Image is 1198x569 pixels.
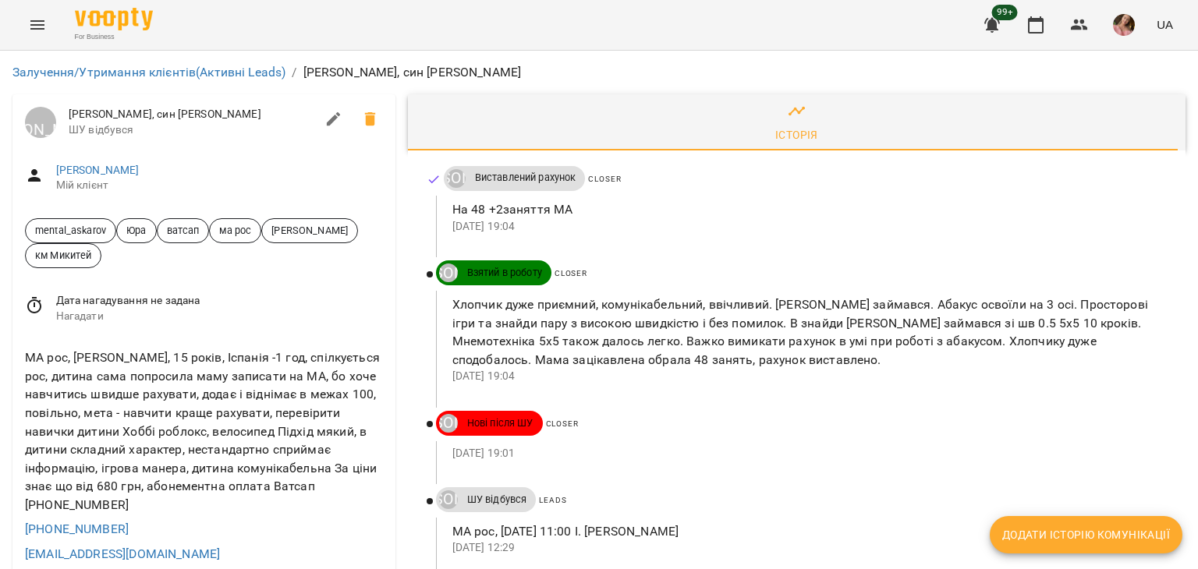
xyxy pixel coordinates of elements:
a: [PERSON_NAME] [56,164,140,176]
p: МА рос, [DATE] 11:00 І. [PERSON_NAME] [452,522,1161,541]
span: ма рос [210,223,261,238]
span: Виставлений рахунок [466,171,586,185]
span: Юра [117,223,155,238]
span: Leads [539,496,566,504]
div: ДТ Ірина Микитей [439,414,458,433]
span: Нові після ШУ [458,416,543,430]
a: ДТ [PERSON_NAME] [436,263,458,282]
a: [PHONE_NUMBER] [25,521,129,536]
li: / [292,63,296,82]
a: ДТ [PERSON_NAME] [25,107,56,138]
span: ШУ відбувся [458,493,537,507]
span: ШУ відбувся [69,122,315,138]
div: ДТ Ірина Микитей [439,490,458,509]
p: На 48 +2заняття МА [452,200,1161,219]
span: Нагадати [56,309,383,324]
a: ДТ [PERSON_NAME] [436,490,458,509]
a: Залучення/Утримання клієнтів(Активні Leads) [12,65,285,80]
span: 99+ [992,5,1018,20]
nav: breadcrumb [12,63,1186,82]
span: [PERSON_NAME] [262,223,357,238]
img: Voopty Logo [75,8,153,30]
span: [PERSON_NAME], син [PERSON_NAME] [69,107,315,122]
span: Дата нагадування не задана [56,293,383,309]
div: МА рос, [PERSON_NAME], 15 років, Іспанія -1 год, спілкується рос, дитина сама попросила маму запи... [22,345,386,517]
span: Мій клієнт [56,178,383,193]
span: Closer [588,175,621,183]
span: UA [1157,16,1173,33]
button: UA [1150,10,1179,39]
p: [DATE] 19:01 [452,446,1161,461]
span: ватсап [158,223,209,238]
span: Closer [546,419,579,428]
span: For Business [75,32,153,42]
div: ДТ Ірина Микитей [447,169,466,188]
p: [DATE] 19:04 [452,369,1161,384]
img: e4201cb721255180434d5b675ab1e4d4.jpg [1113,14,1135,36]
div: ДТ Ірина Микитей [439,263,458,282]
p: [DATE] 12:29 [452,540,1161,556]
span: Взятий в роботу [458,266,551,280]
span: mental_askarov [26,223,115,238]
span: Додати історію комунікації [1002,525,1170,544]
button: Menu [19,6,56,44]
p: [PERSON_NAME], син [PERSON_NAME] [303,63,522,82]
div: Історія [775,125,818,144]
p: Хлопчик дуже приємний, комунікабельний, ввічливий. [PERSON_NAME] займався. Абакус освоїли на 3 ос... [452,295,1161,369]
span: Closer [555,269,587,277]
p: [DATE] 19:04 [452,219,1161,235]
a: [EMAIL_ADDRESS][DOMAIN_NAME] [25,546,220,561]
a: ДТ [PERSON_NAME] [444,169,466,188]
button: Додати історію комунікації [990,516,1182,553]
div: ДТ Ірина Микитей [25,107,56,138]
a: ДТ [PERSON_NAME] [436,414,458,433]
span: км Микитей [26,248,101,263]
